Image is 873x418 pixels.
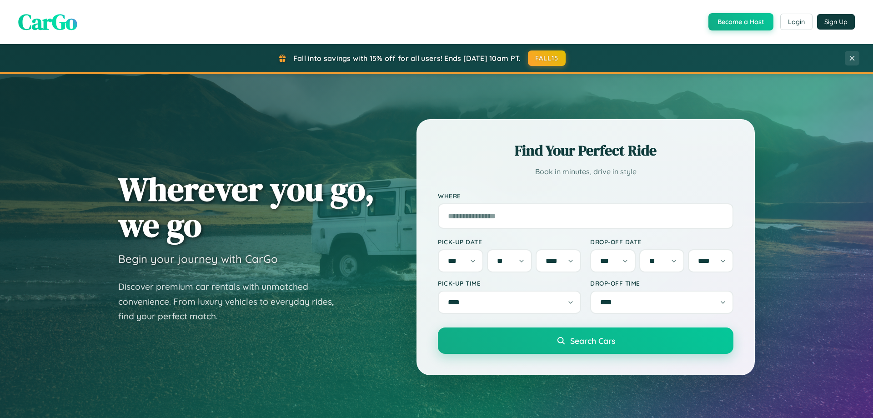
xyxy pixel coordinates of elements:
span: Fall into savings with 15% off for all users! Ends [DATE] 10am PT. [293,54,521,63]
label: Pick-up Time [438,279,581,287]
span: CarGo [18,7,77,37]
button: Login [780,14,813,30]
span: Search Cars [570,336,615,346]
p: Discover premium car rentals with unmatched convenience. From luxury vehicles to everyday rides, ... [118,279,346,324]
h1: Wherever you go, we go [118,171,375,243]
button: Sign Up [817,14,855,30]
button: FALL15 [528,50,566,66]
p: Book in minutes, drive in style [438,165,733,178]
label: Pick-up Date [438,238,581,246]
label: Where [438,192,733,200]
label: Drop-off Time [590,279,733,287]
label: Drop-off Date [590,238,733,246]
button: Become a Host [708,13,773,30]
h3: Begin your journey with CarGo [118,252,278,266]
h2: Find Your Perfect Ride [438,141,733,161]
button: Search Cars [438,327,733,354]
